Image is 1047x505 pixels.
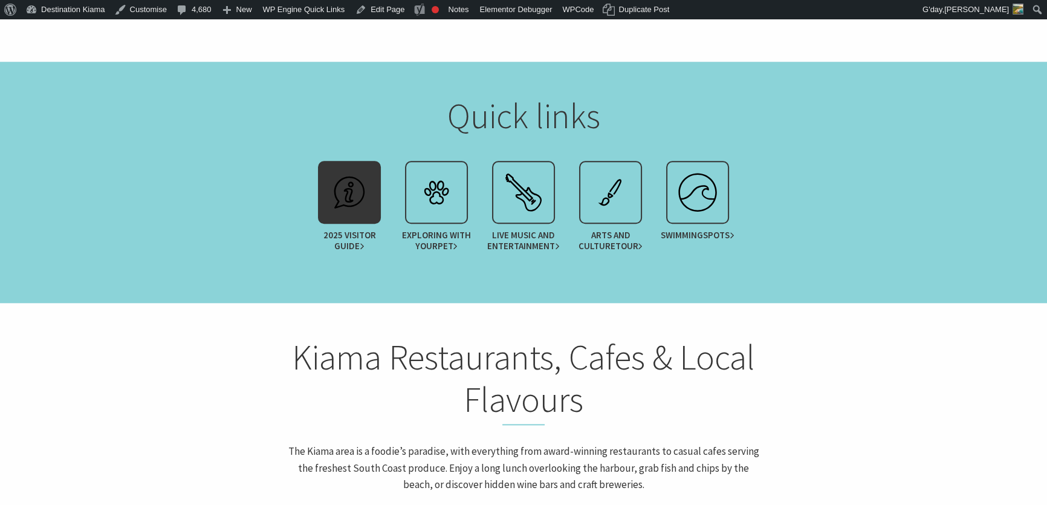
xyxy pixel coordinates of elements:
span: Live Music and [485,230,561,252]
span: Swimming [661,230,734,241]
span: Tour [615,241,643,252]
a: Swimmingspots [654,161,741,258]
span: Guide [334,241,365,252]
img: info.svg [325,168,374,217]
img: petcare.svg [412,168,461,217]
span: 2025 Visitor [311,230,387,252]
span: [PERSON_NAME] [944,5,1009,14]
a: Exploring with yourPet [393,161,480,258]
p: The Kiama area is a foodie’s paradise, with everything from award-winning restaurants to casual c... [287,443,760,493]
a: 2025 VisitorGuide [306,161,393,258]
img: surfing.svg [673,168,722,217]
span: Exploring with your [398,230,474,252]
span: Pet [437,241,458,252]
span: spots [703,230,734,241]
h2: Quick links [287,95,760,137]
a: Live Music andEntertainment [480,161,567,258]
span: Arts and Culture [572,230,648,252]
img: exhibit.svg [586,168,635,217]
img: festival.svg [499,168,548,217]
div: Focus keyphrase not set [432,6,439,13]
a: Arts and CultureTour [567,161,654,258]
span: Entertainment [487,241,560,252]
h2: Kiama Restaurants, Cafes & Local Flavours [287,336,760,425]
